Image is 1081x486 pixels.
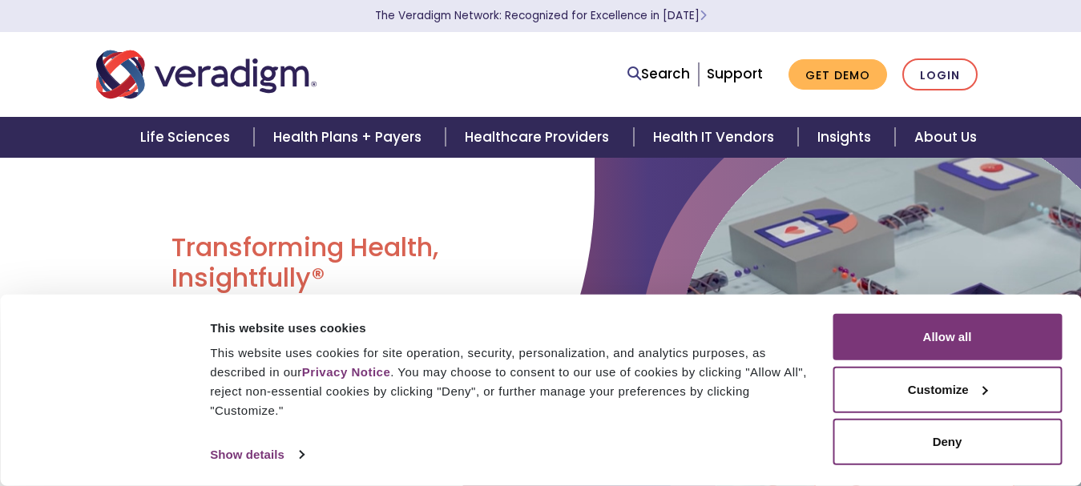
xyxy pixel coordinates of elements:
[254,117,446,158] a: Health Plans + Payers
[700,8,707,23] span: Learn More
[375,8,707,23] a: The Veradigm Network: Recognized for Excellence in [DATE]Learn More
[833,314,1062,360] button: Allow all
[302,365,390,379] a: Privacy Notice
[707,64,763,83] a: Support
[121,117,254,158] a: Life Sciences
[446,117,633,158] a: Healthcare Providers
[210,318,814,337] div: This website uses cookies
[96,48,317,101] img: Veradigm logo
[634,117,798,158] a: Health IT Vendors
[895,117,996,158] a: About Us
[798,117,895,158] a: Insights
[833,366,1062,412] button: Customize
[902,58,978,91] a: Login
[627,63,690,85] a: Search
[210,443,303,467] a: Show details
[789,59,887,90] a: Get Demo
[210,343,814,420] div: This website uses cookies for site operation, security, personalization, and analytics purposes, ...
[833,419,1062,465] button: Deny
[171,232,528,294] h1: Transforming Health, Insightfully®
